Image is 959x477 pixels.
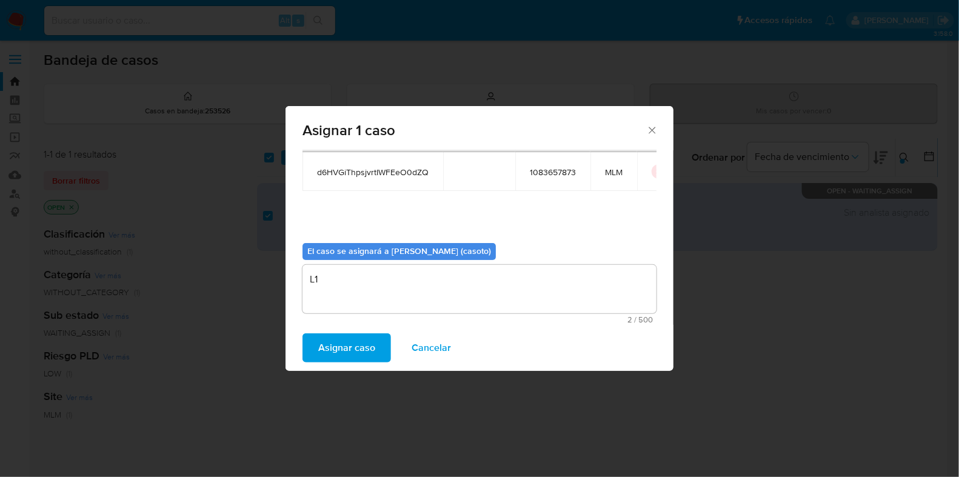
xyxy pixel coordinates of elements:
textarea: L1 [302,265,657,313]
span: Asignar 1 caso [302,123,646,138]
b: El caso se asignará a [PERSON_NAME] (casoto) [307,245,491,257]
span: MLM [605,167,623,178]
button: Cerrar ventana [646,124,657,135]
span: d6HVGiThpsjvrtIWFEeO0dZQ [317,167,429,178]
button: Asignar caso [302,333,391,362]
span: Cancelar [412,335,451,361]
button: icon-button [652,164,666,179]
span: Asignar caso [318,335,375,361]
span: 1083657873 [530,167,576,178]
button: Cancelar [396,333,467,362]
div: assign-modal [286,106,673,371]
span: Máximo 500 caracteres [306,316,653,324]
